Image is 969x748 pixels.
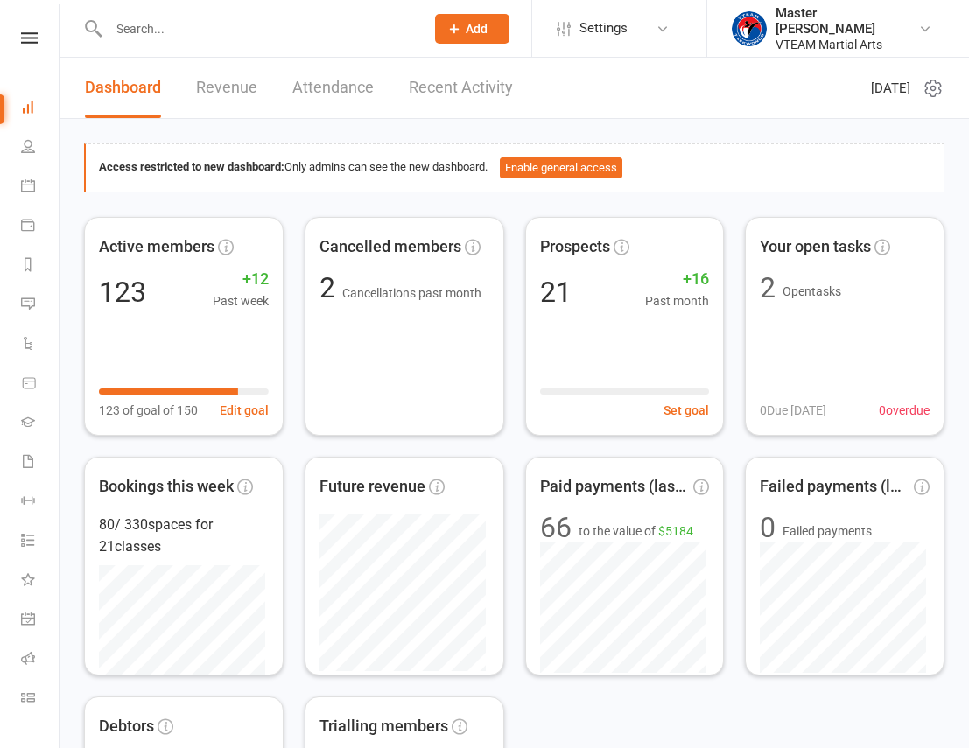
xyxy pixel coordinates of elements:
[21,562,60,601] a: What's New
[21,680,60,719] a: Class kiosk mode
[540,278,572,306] div: 21
[21,601,60,640] a: General attendance kiosk mode
[99,714,154,739] span: Debtors
[21,365,60,404] a: Product Sales
[645,267,709,292] span: +16
[21,207,60,247] a: Payments
[99,514,269,558] div: 80 / 330 spaces for 21 classes
[213,291,269,311] span: Past week
[540,514,572,542] div: 66
[579,521,693,541] span: to the value of
[760,234,871,260] span: Your open tasks
[409,58,513,118] a: Recent Activity
[21,247,60,286] a: Reports
[760,274,776,302] div: 2
[99,160,284,173] strong: Access restricted to new dashboard:
[319,271,342,304] span: 2
[879,401,930,420] span: 0 overdue
[99,157,930,178] div: Only admins can see the new dashboard.
[319,234,461,260] span: Cancelled members
[776,37,918,52] div: VTEAM Martial Arts
[85,58,161,118] a: Dashboard
[99,401,198,420] span: 123 of goal of 150
[196,58,257,118] a: Revenue
[579,9,628,48] span: Settings
[760,401,826,420] span: 0 Due [DATE]
[540,234,610,260] span: Prospects
[783,521,872,541] span: Failed payments
[540,474,691,500] span: Paid payments (last 7d)
[213,267,269,292] span: +12
[99,278,146,306] div: 123
[783,284,841,298] span: Open tasks
[220,401,269,420] button: Edit goal
[466,22,488,36] span: Add
[292,58,374,118] a: Attendance
[645,291,709,311] span: Past month
[21,89,60,129] a: Dashboard
[732,11,767,46] img: thumb_image1628552580.png
[760,474,910,500] span: Failed payments (last 30d)
[319,474,425,500] span: Future revenue
[664,401,709,420] button: Set goal
[658,524,693,538] span: $5184
[760,514,776,542] div: 0
[21,640,60,680] a: Roll call kiosk mode
[500,157,622,178] button: Enable general access
[21,129,60,168] a: People
[435,14,509,44] button: Add
[99,474,234,500] span: Bookings this week
[342,286,481,300] span: Cancellations past month
[99,234,214,260] span: Active members
[776,5,918,37] div: Master [PERSON_NAME]
[21,168,60,207] a: Calendar
[103,17,412,41] input: Search...
[871,78,910,99] span: [DATE]
[319,714,448,739] span: Trialling members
